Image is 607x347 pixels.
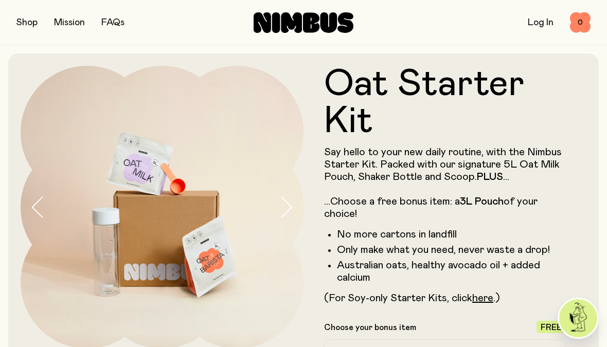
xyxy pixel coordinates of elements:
[101,18,124,27] a: FAQs
[337,259,566,284] li: Australian oats, healthy avocado oil + added calcium
[337,228,566,241] li: No more cartons in landfill
[460,196,472,207] strong: 3L
[337,244,566,256] li: Only make what you need, never waste a drop!
[472,293,493,303] a: here
[324,322,416,333] p: Choose your bonus item
[475,196,504,207] strong: Pouch
[570,12,591,33] button: 0
[54,18,85,27] a: Mission
[324,146,566,220] p: Say hello to your new daily routine, with the Nimbus Starter Kit. Packed with our signature 5L Oa...
[324,66,566,140] h1: Oat Starter Kit
[324,292,566,304] p: (For Soy-only Starter Kits, click .)
[528,18,554,27] a: Log In
[541,323,562,332] span: Free
[477,172,503,182] strong: PLUS
[559,299,597,337] img: agent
